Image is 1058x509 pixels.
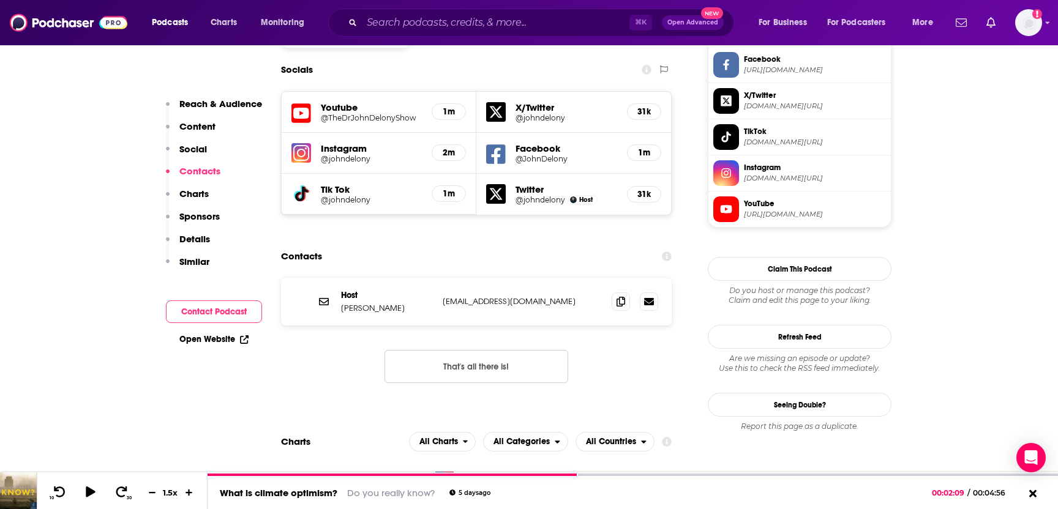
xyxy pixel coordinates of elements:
h3: 4 [303,471,309,485]
button: open menu [252,13,320,32]
span: All Categories [493,437,550,446]
a: @johndelony [516,195,565,204]
a: Open Website [179,334,249,344]
a: [GEOGRAPHIC_DATA] [430,472,542,484]
img: User Profile [1015,9,1042,36]
span: New [701,7,723,19]
div: Report this page as a duplicate. [708,422,891,431]
h2: Charts [281,436,310,447]
span: tiktok.com/@johndelony [744,138,886,147]
span: For Business [759,14,807,31]
p: Host [341,290,433,300]
span: All Countries [586,437,636,446]
span: TikTok [744,126,886,137]
div: 5 days ago [449,489,490,496]
span: / [967,488,970,497]
button: open menu [483,432,568,451]
h5: 1m [637,147,651,158]
span: Monitoring [261,14,304,31]
button: Reach & Audience [166,98,262,121]
a: iconImageSpotify [542,472,604,484]
button: open menu [409,432,476,451]
button: Contact Podcast [166,300,262,323]
a: @TheDrJohnDelonyShow [321,113,422,122]
input: Search podcasts, credits, & more... [362,13,629,32]
div: Open Intercom Messenger [1016,443,1046,472]
a: @johndelony [516,113,617,122]
h5: Tik Tok [321,184,422,195]
svg: Add a profile image [1032,9,1042,19]
button: open menu [750,13,822,32]
span: X/Twitter [744,90,886,101]
h5: Instagram [321,143,422,154]
button: Claim This Podcast [708,257,891,281]
p: Contacts [179,165,220,177]
p: Reach & Audience [179,98,262,110]
button: Open AdvancedNew [662,15,724,30]
span: Host [579,196,593,204]
img: iconImage [291,143,311,163]
span: More [912,14,933,31]
h5: X/Twitter [516,102,617,113]
a: @JohnDelony [516,154,617,163]
button: 30 [111,485,134,500]
span: https://www.facebook.com/JohnDelony [744,65,886,75]
h5: 31k [637,106,651,117]
span: 10 [50,496,54,500]
a: Dr. John Delony [570,196,577,203]
span: https://www.youtube.com/@TheDrJohnDelonyShow [744,210,886,219]
span: Spotify [557,472,582,484]
span: 00:02:09 [932,488,967,497]
span: 00:04:56 [970,488,1018,497]
button: Refresh Feed [708,325,891,349]
span: 30 [127,496,132,500]
span: United States [459,472,538,484]
span: Logged in as Rbaldwin [1015,9,1042,36]
button: Sponsors [166,210,220,233]
p: [EMAIL_ADDRESS][DOMAIN_NAME] [443,296,602,307]
button: open menu [819,13,904,32]
span: Facebook [744,54,886,65]
button: Nothing here. [385,350,568,383]
h2: Socials [281,58,313,81]
p: [PERSON_NAME] [341,303,433,313]
a: Do you really know? [347,487,435,499]
button: Social [166,143,207,166]
p: Charts [179,188,209,199]
span: Open Advanced [667,20,718,26]
a: Charts [203,13,244,32]
h5: Youtube [321,102,422,113]
span: Charts [211,14,237,31]
div: 1.5 x [160,488,181,497]
button: Details [166,233,210,256]
h5: Facebook [516,143,617,154]
h2: Contacts [281,245,322,268]
span: twitter.com/johndelony [744,102,886,111]
h2: Platforms [409,432,476,451]
a: X/Twitter[DOMAIN_NAME][URL] [713,88,886,114]
h2: Countries [576,432,655,451]
a: @johndelony [321,154,422,163]
p: Details [179,233,210,245]
span: Instagram [744,162,886,173]
span: Do you host or manage this podcast? [708,286,891,295]
h5: 31k [637,189,651,199]
h5: 1m [442,106,456,117]
button: Charts [166,188,209,210]
a: 4 [281,461,337,495]
a: TikTok[DOMAIN_NAME][URL] [713,124,886,150]
h5: @johndelony [321,195,422,204]
p: Similar [179,256,209,267]
a: Facebook[URL][DOMAIN_NAME] [713,52,886,78]
button: Show profile menu [1015,9,1042,36]
img: Podchaser - Follow, Share and Rate Podcasts [10,11,127,34]
a: YouTube[URL][DOMAIN_NAME] [713,196,886,222]
span: ⌘ K [629,15,652,31]
button: open menu [904,13,948,32]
